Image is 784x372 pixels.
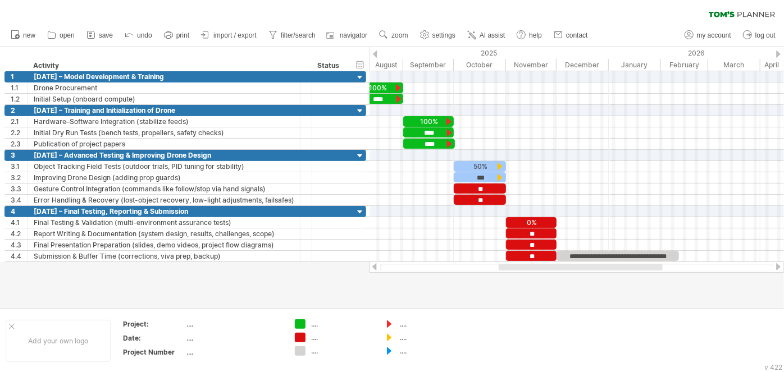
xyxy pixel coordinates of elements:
div: [DATE] – Advanced Testing & Improving Drone Design [34,150,294,160]
div: Submission & Buffer Time (corrections, viva prep, backup) [34,251,294,261]
div: v 422 [764,363,782,371]
a: my account [682,28,735,43]
div: Report Writing & Documentation (system design, results, challenges, scope) [34,228,294,239]
div: Project: [123,319,185,329]
div: 3.4 [11,195,28,205]
div: .... [311,319,372,329]
div: 1 [11,71,28,82]
a: new [8,28,39,43]
div: 3.1 [11,161,28,172]
div: 4.3 [11,240,28,250]
div: 100% [351,82,403,93]
a: print [161,28,193,43]
div: September 2025 [403,59,454,71]
a: filter/search [266,28,319,43]
div: 2 [11,105,28,116]
div: Initial Dry Run Tests (bench tests, propellers, safety checks) [34,127,294,138]
div: 2.2 [11,127,28,138]
div: [DATE] – Final Testing, Reporting & Submission [34,206,294,217]
div: 3.3 [11,183,28,194]
div: 4.1 [11,217,28,228]
span: print [176,31,189,39]
div: Improving Drone Design (adding prop guards) [34,172,294,183]
div: March 2026 [708,59,760,71]
a: open [44,28,78,43]
div: 50% [454,161,506,172]
div: .... [311,346,372,356]
a: zoom [376,28,411,43]
a: log out [740,28,779,43]
div: Error Handling & Recovery (lost-object recovery, low-light adjustments, failsafes) [34,195,294,205]
span: settings [432,31,455,39]
a: settings [417,28,459,43]
a: save [84,28,116,43]
div: August 2025 [351,59,403,71]
span: contact [566,31,588,39]
div: Initial Setup (onboard compute) [34,94,294,104]
div: Final Testing & Validation (multi-environment assurance tests) [34,217,294,228]
div: .... [311,333,372,342]
a: import / export [198,28,260,43]
div: Activity [33,60,294,71]
div: Hardware–Software Integration (stabilize feeds) [34,116,294,127]
span: save [99,31,113,39]
a: undo [122,28,156,43]
span: my account [697,31,731,39]
div: Date: [123,333,185,343]
div: 4.2 [11,228,28,239]
div: .... [187,347,281,357]
div: 4 [11,206,28,217]
div: 3 [11,150,28,160]
div: December 2025 [557,59,609,71]
div: Gesture Control Integration (commands like follow/stop via hand signals) [34,183,294,194]
div: .... [187,319,281,329]
div: 100% [403,116,454,127]
div: 1.2 [11,94,28,104]
span: zoom [391,31,408,39]
div: Drone Procurement [34,82,294,93]
div: Project Number [123,347,185,357]
a: AI assist [464,28,508,43]
div: .... [187,333,281,343]
a: help [514,28,545,43]
div: October 2025 [454,59,506,71]
div: 1.1 [11,82,28,93]
div: Final Presentation Preparation (slides, demo videos, project flow diagrams) [34,240,294,250]
span: new [23,31,35,39]
div: Publication of project papers [34,139,294,149]
span: help [529,31,542,39]
div: 3.2 [11,172,28,183]
div: 2.3 [11,139,28,149]
a: navigator [325,28,371,43]
div: [DATE] – Training and Initialization of Drone [34,105,294,116]
div: Object Tracking Field Tests (outdoor trials, PID tuning for stability) [34,161,294,172]
a: contact [551,28,591,43]
span: AI assist [480,31,505,39]
div: Add your own logo [6,320,111,362]
span: log out [755,31,776,39]
div: November 2025 [506,59,557,71]
div: 0% [506,217,557,228]
span: open [60,31,75,39]
span: navigator [340,31,367,39]
div: .... [400,333,461,342]
div: 2.1 [11,116,28,127]
div: [DATE] – Model Development & Training [34,71,294,82]
div: January 2026 [609,59,661,71]
div: .... [400,319,461,329]
div: February 2026 [661,59,708,71]
div: .... [400,346,461,356]
span: filter/search [281,31,316,39]
span: undo [137,31,152,39]
div: Status [317,60,342,71]
div: 4.4 [11,251,28,261]
span: import / export [213,31,257,39]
